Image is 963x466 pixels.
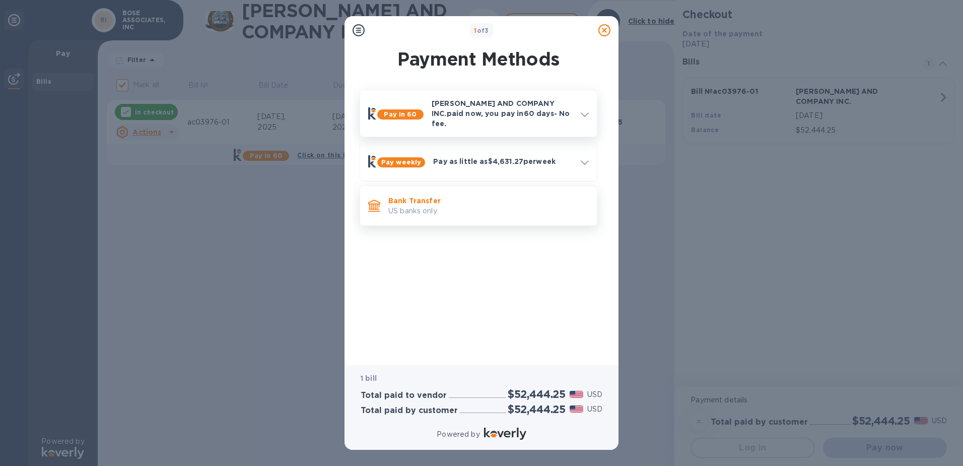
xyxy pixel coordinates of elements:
p: USD [587,404,602,415]
b: Pay weekly [381,158,421,166]
img: USD [570,391,583,398]
img: Logo [484,428,526,440]
h3: Total paid by customer [361,406,458,416]
h2: $52,444.25 [508,388,566,400]
h3: Total paid to vendor [361,391,447,400]
b: 1 bill [361,374,377,382]
p: US banks only. [388,206,589,216]
b: Pay in 60 [384,110,417,118]
p: Bank Transfer [388,196,589,206]
h2: $52,444.25 [508,403,566,416]
span: 1 [474,27,476,34]
img: USD [570,405,583,413]
p: USD [587,389,602,400]
p: Pay as little as $4,631.27 per week [433,156,573,166]
p: [PERSON_NAME] AND COMPANY INC. paid now, you pay in 60 days - No fee. [432,98,573,129]
p: Powered by [437,429,479,440]
h1: Payment Methods [358,48,599,70]
b: of 3 [474,27,489,34]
